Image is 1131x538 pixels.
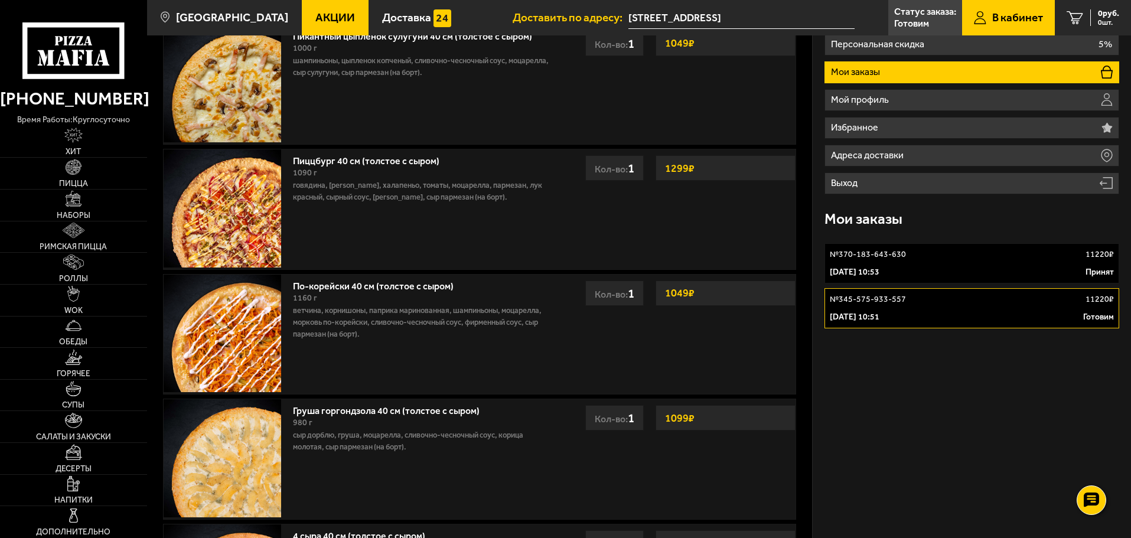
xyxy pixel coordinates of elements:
[293,402,491,416] a: Груша горгондзола 40 см (толстое с сыром)
[824,212,902,227] h3: Мои заказы
[1086,294,1114,305] p: 11220 ₽
[57,370,90,378] span: Горячее
[40,243,107,251] span: Римская пицца
[830,311,879,323] p: [DATE] 10:51
[824,243,1119,283] a: №370-183-643-63011220₽[DATE] 10:53Принят
[293,418,312,428] span: 980 г
[628,7,855,29] input: Ваш адрес доставки
[382,12,431,23] span: Доставка
[1098,9,1119,18] span: 0 руб.
[1086,249,1114,260] p: 11220 ₽
[992,12,1043,23] span: В кабинет
[176,12,288,23] span: [GEOGRAPHIC_DATA]
[1099,40,1112,49] p: 5%
[830,249,906,260] p: № 370-183-643-630
[628,161,634,175] span: 1
[831,40,927,49] p: Персональная скидка
[293,168,317,178] span: 1090 г
[59,275,88,283] span: Роллы
[628,286,634,301] span: 1
[57,211,90,220] span: Наборы
[66,148,81,156] span: Хит
[293,429,551,453] p: сыр дорблю, груша, моцарелла, сливочно-чесночный соус, корица молотая, сыр пармезан (на борт).
[62,401,84,409] span: Супы
[1083,311,1114,323] p: Готовим
[830,294,906,305] p: № 345-575-933-557
[662,32,697,54] strong: 1049 ₽
[59,180,88,188] span: Пицца
[831,123,881,132] p: Избранное
[830,266,879,278] p: [DATE] 10:53
[434,9,451,27] img: 15daf4d41897b9f0e9f617042186c801.svg
[1086,266,1114,278] p: Принят
[513,12,628,23] span: Доставить по адресу:
[293,152,451,167] a: Пиццбург 40 см (толстое с сыром)
[662,282,697,304] strong: 1049 ₽
[293,55,551,79] p: шампиньоны, цыпленок копченый, сливочно-чесночный соус, моцарелла, сыр сулугуни, сыр пармезан (на...
[293,27,544,42] a: Пикантный цыплёнок сулугуни 40 см (толстое с сыром)
[293,305,551,340] p: ветчина, корнишоны, паприка маринованная, шампиньоны, моцарелла, морковь по-корейски, сливочно-че...
[824,288,1119,328] a: №345-575-933-55711220₽[DATE] 10:51Готовим
[56,465,92,473] span: Десерты
[293,180,551,203] p: говядина, [PERSON_NAME], халапеньо, томаты, моцарелла, пармезан, лук красный, сырный соус, [PERSO...
[831,178,861,188] p: Выход
[831,67,883,77] p: Мои заказы
[64,307,83,315] span: WOK
[585,155,644,181] div: Кол-во:
[894,7,956,17] p: Статус заказа:
[662,157,697,180] strong: 1299 ₽
[894,19,929,28] p: Готовим
[293,277,465,292] a: По-корейски 40 см (толстое с сыром)
[293,293,317,303] span: 1160 г
[1098,19,1119,26] span: 0 шт.
[662,407,697,429] strong: 1099 ₽
[628,410,634,425] span: 1
[628,36,634,51] span: 1
[293,43,317,53] span: 1000 г
[59,338,87,346] span: Обеды
[831,95,892,105] p: Мой профиль
[585,281,644,306] div: Кол-во:
[36,433,111,441] span: Салаты и закуски
[585,31,644,56] div: Кол-во:
[315,12,355,23] span: Акции
[585,405,644,431] div: Кол-во:
[36,528,110,536] span: Дополнительно
[54,496,93,504] span: Напитки
[831,151,907,160] p: Адреса доставки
